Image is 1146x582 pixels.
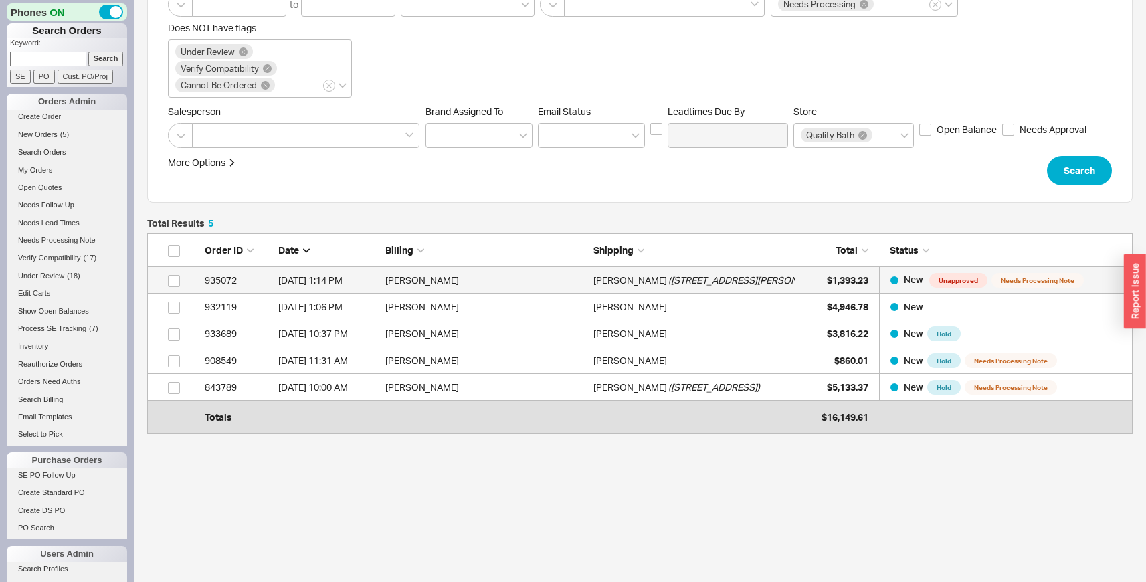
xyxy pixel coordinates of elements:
[385,244,413,256] span: Billing
[278,267,379,294] div: 8/20/25 1:14 PM
[593,244,795,257] div: Shipping
[1047,156,1112,185] button: Search
[7,110,127,124] a: Create Order
[7,23,127,38] h1: Search Orders
[7,486,127,500] a: Create Standard PO
[668,374,760,401] span: ( [STREET_ADDRESS] )
[874,128,884,143] input: Store
[278,374,379,401] div: 1/2/25 10:00 AM
[18,272,64,280] span: Under Review
[208,217,213,229] span: 5
[593,374,667,401] div: [PERSON_NAME]
[168,22,256,33] span: Does NOT have flags
[278,244,379,257] div: Date
[890,244,919,256] span: Status
[425,106,503,117] span: Brand Assigned To
[1020,123,1086,136] span: Needs Approval
[904,328,923,339] span: New
[10,38,127,52] p: Keyword:
[593,244,634,256] span: Shipping
[147,320,1133,347] a: 933689[DATE] 10:37 PM[PERSON_NAME][PERSON_NAME]$3,816.22New Hold
[147,294,1133,320] a: 932119[DATE] 1:06 PM[PERSON_NAME][PERSON_NAME]$4,946.78New
[33,70,55,84] input: PO
[278,347,379,374] div: 8/5/25 11:31 AM
[827,274,868,286] span: $1,393.23
[7,233,127,248] a: Needs Processing Note
[7,269,127,283] a: Under Review(18)
[168,156,236,169] button: More Options
[7,375,127,389] a: Orders Need Auths
[919,124,931,136] input: Open Balance
[7,251,127,265] a: Verify Compatibility(17)
[147,347,1133,374] a: 908549[DATE] 11:31 AM[PERSON_NAME][PERSON_NAME]$860.01New HoldNeeds Processing Note
[927,380,961,395] span: Hold
[904,301,923,312] span: New
[385,267,587,294] div: [PERSON_NAME]
[205,320,272,347] div: 933689
[927,353,961,368] span: Hold
[632,133,640,138] svg: open menu
[965,380,1057,395] span: Needs Processing Note
[18,130,58,138] span: New Orders
[147,374,1133,401] a: 843789[DATE] 10:00 AM[PERSON_NAME][PERSON_NAME]([STREET_ADDRESS])$5,133.37New HoldNeeds Processin...
[927,326,961,341] span: Hold
[385,294,587,320] div: [PERSON_NAME]
[7,216,127,230] a: Needs Lead Times
[89,324,98,332] span: ( 7 )
[7,504,127,518] a: Create DS PO
[7,322,127,336] a: Process SE Tracking(7)
[7,410,127,424] a: Email Templates
[593,347,667,374] div: [PERSON_NAME]
[278,294,379,320] div: 8/20/25 1:06 PM
[278,244,299,256] span: Date
[7,393,127,407] a: Search Billing
[834,355,868,366] span: $860.01
[538,106,591,117] span: Em ​ ail Status
[205,267,272,294] div: 935072
[10,70,31,84] input: SE
[904,381,923,393] span: New
[7,427,127,442] a: Select to Pick
[7,339,127,353] a: Inventory
[7,452,127,468] div: Purchase Orders
[7,181,127,195] a: Open Quotes
[18,236,96,244] span: Needs Processing Note
[168,106,420,118] span: Salesperson
[58,70,113,84] input: Cust. PO/Proj
[7,163,127,177] a: My Orders
[836,244,858,256] span: Total
[7,562,127,576] a: Search Profiles
[18,324,86,332] span: Process SE Tracking
[1002,124,1014,136] input: Needs Approval
[385,347,587,374] div: [PERSON_NAME]
[7,128,127,142] a: New Orders(5)
[181,47,235,56] span: Under Review
[205,374,272,401] div: 843789
[822,411,868,423] span: $16,149.61
[277,78,286,93] input: Does NOT have flags
[593,267,667,294] div: [PERSON_NAME]
[205,347,272,374] div: 908549
[519,133,527,138] svg: open menu
[181,80,257,90] span: Cannot Be Ordered
[278,320,379,347] div: 8/12/25 10:37 PM
[937,123,997,136] span: Open Balance
[593,294,667,320] div: [PERSON_NAME]
[7,546,127,562] div: Users Admin
[205,244,272,257] div: Order ID
[879,244,1125,257] div: Status
[7,3,127,21] div: Phones
[965,353,1057,368] span: Needs Processing Note
[147,219,213,228] h5: Total Results
[84,254,97,262] span: ( 17 )
[668,106,788,118] span: Leadtimes Due By
[593,320,667,347] div: [PERSON_NAME]
[88,52,124,66] input: Search
[385,244,587,257] div: Billing
[7,198,127,212] a: Needs Follow Up
[18,254,81,262] span: Verify Compatibility
[168,156,225,169] div: More Options
[60,130,69,138] span: ( 5 )
[801,244,868,257] div: Total
[7,94,127,110] div: Orders Admin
